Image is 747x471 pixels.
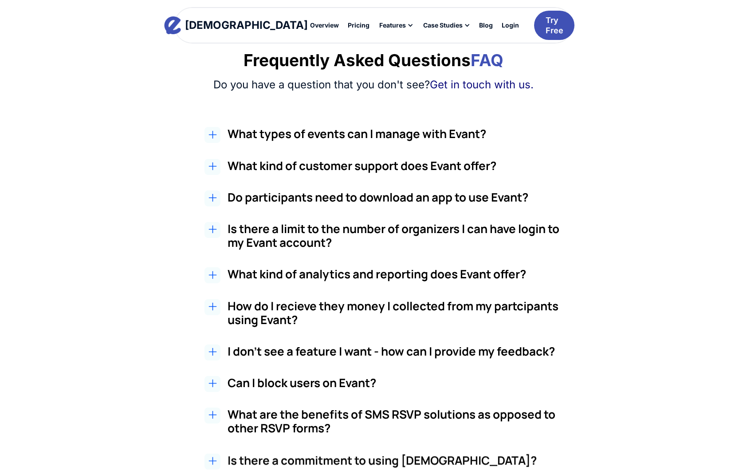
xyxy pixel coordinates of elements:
[228,222,561,249] h3: Is there a limit to the number of organizers I can have login to my Evant account?
[228,159,561,173] h3: What kind of customer support does Evant offer?
[228,127,561,141] h2: What types of events can I manage with Evant?
[213,78,534,91] p: Do you have a question that you don't see?
[228,344,561,358] h3: I don't see a feature I want - how can I provide my feedback?
[479,22,493,28] div: Blog
[374,18,418,33] div: Features
[379,22,406,28] div: Features
[502,22,519,28] div: Login
[228,190,561,204] h3: Do participants need to download an app to use Evant?
[228,376,561,390] h3: Can I block users on Evant?
[430,78,534,91] a: Get in touch with us.
[228,408,561,435] h3: What are the benefits of SMS RSVP solutions as opposed to other RSVP forms?
[418,18,475,33] div: Case Studies
[228,299,561,327] h3: How do I recieve they money I collected from my partcipants using Evant?
[185,20,308,31] div: [DEMOGRAPHIC_DATA]
[173,16,300,34] a: home
[348,22,370,28] div: Pricing
[534,11,574,40] a: Try Free
[306,18,343,33] a: Overview
[475,18,497,33] a: Blog
[228,267,561,281] h3: What kind of analytics and reporting does Evant offer?
[343,18,374,33] a: Pricing
[423,22,463,28] div: Case Studies
[497,18,523,33] a: Login
[310,22,339,28] div: Overview
[228,453,561,467] h3: Is there a commitment to using [DEMOGRAPHIC_DATA]?
[546,15,563,36] div: Try Free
